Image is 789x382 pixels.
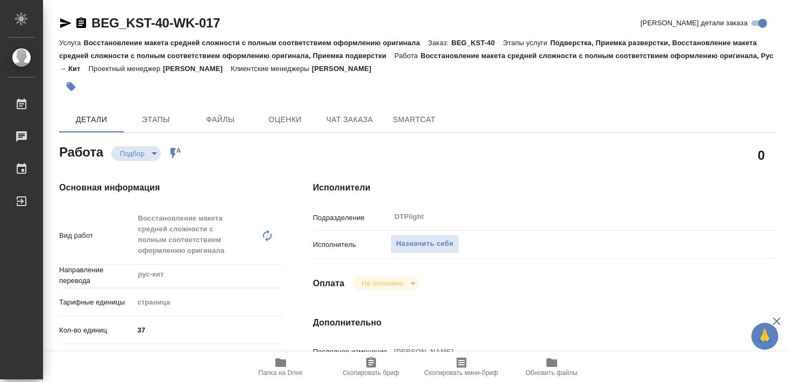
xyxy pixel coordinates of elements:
[231,65,312,73] p: Клиентские менеджеры
[396,238,453,250] span: Назначить себя
[313,316,777,329] h4: Дополнительно
[133,322,282,338] input: ✎ Введи что-нибудь
[59,265,133,286] p: Направление перевода
[388,113,440,126] span: SmartCat
[353,276,419,291] div: Подбор
[343,369,399,377] span: Скопировать бриф
[451,39,503,47] p: BEG_KST-40
[259,113,311,126] span: Оценки
[525,369,578,377] span: Обновить файлы
[324,113,375,126] span: Чат заказа
[313,346,390,357] p: Последнее изменение
[89,65,163,73] p: Проектный менеджер
[416,352,507,382] button: Скопировать мини-бриф
[195,113,246,126] span: Файлы
[758,146,765,164] h2: 0
[358,279,406,288] button: Не оплачена
[59,230,133,241] p: Вид работ
[59,181,270,194] h4: Основная информация
[236,352,326,382] button: Папка на Drive
[59,142,103,161] h2: Работа
[313,213,390,223] p: Подразделение
[133,349,282,367] div: Юридическая/Финансовая
[313,181,777,194] h4: Исполнители
[59,17,72,30] button: Скопировать ссылку для ЯМессенджера
[313,277,345,290] h4: Оплата
[313,239,390,250] p: Исполнитель
[390,344,738,359] input: Пустое поле
[133,293,282,312] div: страница
[130,113,182,126] span: Этапы
[428,39,451,47] p: Заказ:
[111,146,161,161] div: Подбор
[503,39,550,47] p: Этапы услуги
[507,352,597,382] button: Обновить файлы
[163,65,231,73] p: [PERSON_NAME]
[59,39,83,47] p: Услуга
[66,113,117,126] span: Детали
[91,16,220,30] a: BEG_KST-40-WK-017
[259,369,303,377] span: Папка на Drive
[424,369,498,377] span: Скопировать мини-бриф
[59,325,133,336] p: Кол-во единиц
[117,149,148,158] button: Подбор
[641,18,748,29] span: [PERSON_NAME] детали заказа
[394,52,421,60] p: Работа
[312,65,380,73] p: [PERSON_NAME]
[59,75,83,98] button: Добавить тэг
[390,235,459,253] button: Назначить себя
[326,352,416,382] button: Скопировать бриф
[59,297,133,308] p: Тарифные единицы
[83,39,428,47] p: Восстановление макета средней сложности с полным соответствием оформлению оригинала
[751,323,778,350] button: 🙏
[756,325,774,348] span: 🙏
[75,17,88,30] button: Скопировать ссылку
